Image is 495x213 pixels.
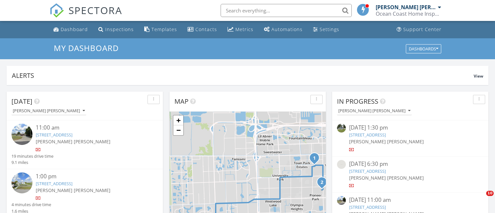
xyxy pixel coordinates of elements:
span: Map [174,97,188,106]
div: [PERSON_NAME] [PERSON_NAME] [376,4,436,10]
a: Automations (Basic) [261,24,305,36]
img: streetview [11,124,32,145]
div: 19 minutes drive time [11,153,53,159]
span: [PERSON_NAME] [PERSON_NAME] [349,175,424,181]
span: [PERSON_NAME] [PERSON_NAME] [36,187,110,193]
div: Ocean Coast Home Inspections [376,10,441,17]
div: Automations [271,26,303,32]
div: Inspections [105,26,134,32]
div: Dashboard [61,26,88,32]
a: Contacts [185,24,220,36]
a: Dashboard [51,24,90,36]
i: 1 [313,156,316,161]
span: In Progress [337,97,378,106]
div: Contacts [195,26,217,32]
a: [STREET_ADDRESS] [349,132,386,138]
div: 9000 SW 16th St, Miami, FL 33165 [314,158,318,162]
a: [STREET_ADDRESS] [349,168,386,174]
div: Support Center [403,26,442,32]
a: [STREET_ADDRESS] [36,181,72,186]
div: 11:00 am [36,124,146,132]
span: View [474,73,483,79]
a: Zoom out [173,125,183,135]
div: [DATE] 1:30 pm [349,124,471,132]
img: streetview [337,160,346,169]
a: Settings [310,24,342,36]
span: My Dashboard [54,43,119,53]
div: Settings [320,26,339,32]
a: Inspections [96,24,136,36]
span: [DATE] [11,97,32,106]
button: Dashboards [406,44,441,53]
span: [PERSON_NAME] [PERSON_NAME] [36,138,110,145]
button: [PERSON_NAME] [PERSON_NAME] [337,107,412,115]
div: Templates [151,26,177,32]
div: 3400 SW 87th Ct, Miami, FL 33165 [322,182,326,186]
div: 9.1 miles [11,159,53,166]
div: Alerts [12,71,474,80]
i: 2 [321,180,323,185]
div: [PERSON_NAME] [PERSON_NAME] [13,109,85,113]
a: 11:00 am [STREET_ADDRESS] [PERSON_NAME] [PERSON_NAME] 19 minutes drive time 9.1 miles [11,124,158,166]
a: [DATE] 1:30 pm [STREET_ADDRESS] [PERSON_NAME] [PERSON_NAME] [337,124,484,153]
img: The Best Home Inspection Software - Spectora [49,3,64,18]
div: 1:00 pm [36,172,146,181]
img: streetview [337,196,346,205]
div: Metrics [235,26,253,32]
iframe: Intercom live chat [473,191,488,206]
div: [DATE] 6:30 pm [349,160,471,168]
div: [DATE] 11:00 am [349,196,471,204]
div: 4 minutes drive time [11,202,51,208]
a: Support Center [394,24,444,36]
input: Search everything... [221,4,352,17]
img: image_processing2025082791iyr93x.jpeg [337,124,346,133]
button: [PERSON_NAME] [PERSON_NAME] [11,107,86,115]
div: Dashboards [409,46,438,51]
a: [STREET_ADDRESS] [349,204,386,210]
a: Metrics [225,24,256,36]
a: Zoom in [173,115,183,125]
a: [STREET_ADDRESS] [36,132,72,138]
img: streetview [11,172,32,193]
a: SPECTORA [49,9,122,23]
div: [PERSON_NAME] [PERSON_NAME] [338,109,410,113]
a: Templates [142,24,180,36]
span: [PERSON_NAME] [PERSON_NAME] [349,138,424,145]
span: 10 [486,191,494,196]
span: SPECTORA [69,3,122,17]
a: [DATE] 6:30 pm [STREET_ADDRESS] [PERSON_NAME] [PERSON_NAME] [337,160,484,189]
